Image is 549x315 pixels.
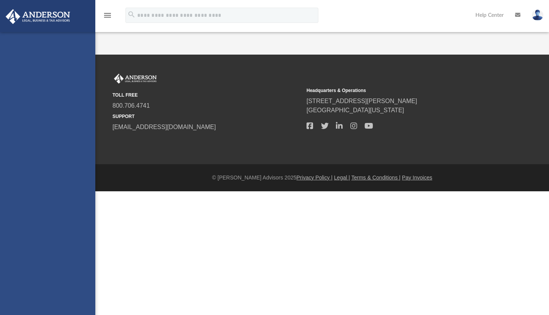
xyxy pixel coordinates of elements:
[103,15,112,20] a: menu
[3,9,72,24] img: Anderson Advisors Platinum Portal
[402,174,432,181] a: Pay Invoices
[307,87,495,94] small: Headquarters & Operations
[112,92,301,99] small: TOLL FREE
[127,10,136,19] i: search
[334,174,350,181] a: Legal |
[112,113,301,120] small: SUPPORT
[112,102,150,109] a: 800.706.4741
[95,174,549,182] div: © [PERSON_NAME] Advisors 2025
[532,10,543,21] img: User Pic
[307,98,417,104] a: [STREET_ADDRESS][PERSON_NAME]
[112,124,216,130] a: [EMAIL_ADDRESS][DOMAIN_NAME]
[103,11,112,20] i: menu
[297,174,333,181] a: Privacy Policy |
[112,74,158,84] img: Anderson Advisors Platinum Portal
[307,107,404,113] a: [GEOGRAPHIC_DATA][US_STATE]
[352,174,401,181] a: Terms & Conditions |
